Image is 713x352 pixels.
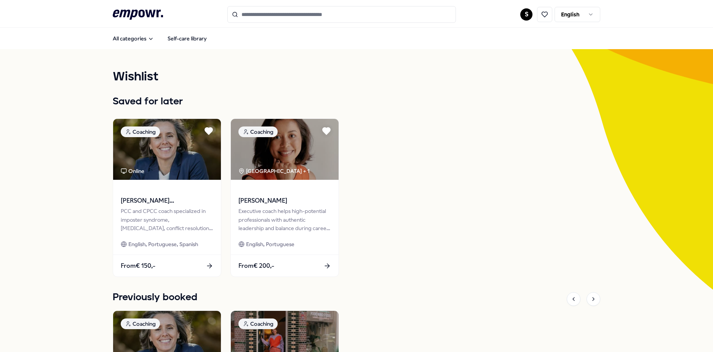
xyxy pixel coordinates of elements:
input: Search for products, categories or subcategories [227,6,456,23]
img: package image [113,119,221,180]
a: package imageCoaching[GEOGRAPHIC_DATA] + 1[PERSON_NAME]Executive coach helps high-potential profe... [230,118,339,277]
div: Online [121,167,144,175]
div: PCC and CPCC coach specialized in imposter syndrome, [MEDICAL_DATA], conflict resolution, and [ME... [121,207,213,232]
h1: Wishlist [113,67,600,86]
h1: Saved for later [113,94,600,109]
div: Coaching [238,126,278,137]
div: Coaching [238,318,278,329]
h1: Previously booked [113,290,197,305]
div: Coaching [121,126,160,137]
div: Executive coach helps high-potential professionals with authentic leadership and balance during c... [238,207,331,232]
span: [PERSON_NAME] [238,196,331,206]
button: All categories [107,31,160,46]
div: [GEOGRAPHIC_DATA] + 1 [238,167,310,175]
nav: Main [107,31,213,46]
div: Coaching [121,318,160,329]
span: [PERSON_NAME] [PERSON_NAME] [PERSON_NAME] [121,196,213,206]
span: From € 200,- [238,261,274,271]
span: English, Portuguese [246,240,294,248]
a: Self-care library [161,31,213,46]
a: package imageCoachingOnline[PERSON_NAME] [PERSON_NAME] [PERSON_NAME]PCC and CPCC coach specialize... [113,118,221,277]
img: package image [231,119,339,180]
span: From € 150,- [121,261,155,271]
span: English, Portuguese, Spanish [128,240,198,248]
button: S [520,8,532,21]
